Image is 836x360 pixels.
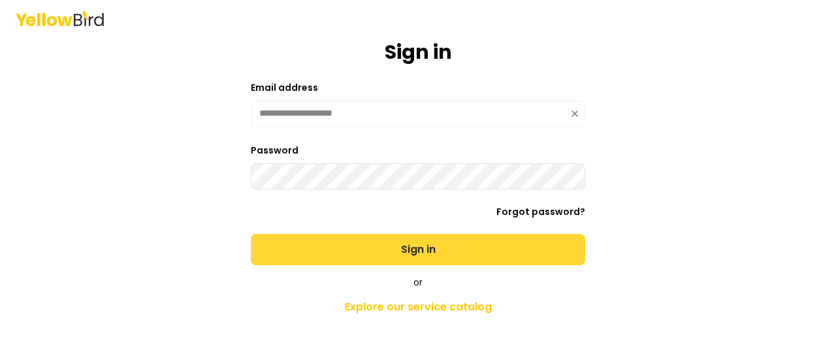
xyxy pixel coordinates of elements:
label: Email address [251,81,318,94]
a: Forgot password? [496,205,585,218]
h1: Sign in [385,41,452,64]
button: Sign in [251,234,585,265]
a: Explore our service catalog [188,294,648,320]
label: Password [251,144,298,157]
span: or [413,276,423,289]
